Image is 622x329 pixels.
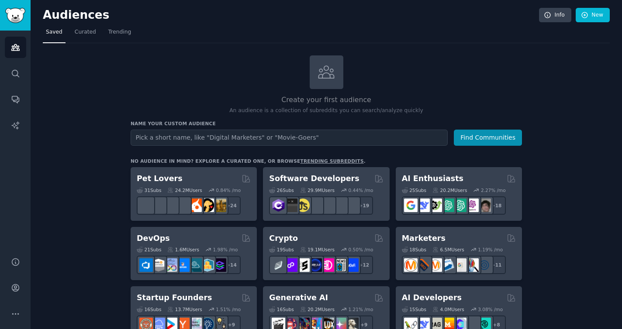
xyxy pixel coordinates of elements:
h2: Crypto [269,233,298,244]
div: 25 Sub s [402,187,426,193]
div: 4.0M Users [432,306,464,312]
img: azuredevops [139,258,153,272]
h2: DevOps [137,233,170,244]
img: elixir [345,199,359,212]
div: + 11 [487,256,506,274]
h2: Audiences [43,8,539,22]
div: + 18 [487,196,506,215]
img: AItoolsCatalog [428,199,442,212]
h2: Pet Lovers [137,173,183,184]
div: 0.50 % /mo [349,247,373,253]
img: content_marketing [404,258,418,272]
h2: Software Developers [269,173,359,184]
h2: AI Enthusiasts [402,173,463,184]
div: 6.5M Users [432,247,464,253]
div: 16 Sub s [269,306,294,312]
span: Saved [46,28,62,36]
img: learnjavascript [296,199,310,212]
img: web3 [308,258,322,272]
img: 0xPolygon [284,258,297,272]
img: dogbreed [213,199,226,212]
input: Pick a short name, like "Digital Marketers" or "Movie-Goers" [131,130,448,146]
div: 20.2M Users [300,306,335,312]
img: AskMarketing [428,258,442,272]
div: 20.2M Users [432,187,467,193]
div: 18 Sub s [402,247,426,253]
a: Info [539,8,571,23]
img: aws_cdk [200,258,214,272]
img: MarketingResearch [465,258,479,272]
h2: Startup Founders [137,292,212,303]
img: cockatiel [188,199,202,212]
div: + 14 [222,256,241,274]
img: csharp [272,199,285,212]
div: 19.1M Users [300,247,335,253]
img: OnlineMarketing [477,258,491,272]
div: 1.21 % /mo [349,306,373,312]
div: 19 Sub s [269,247,294,253]
h2: AI Developers [402,292,462,303]
div: 2.27 % /mo [481,187,506,193]
img: bigseo [416,258,430,272]
a: New [576,8,610,23]
img: defiblockchain [321,258,334,272]
div: 1.98 % /mo [213,247,238,253]
img: iOSProgramming [308,199,322,212]
button: Find Communities [454,130,522,146]
img: leopardgeckos [164,199,177,212]
img: AWS_Certified_Experts [152,258,165,272]
img: chatgpt_promptDesign [441,199,454,212]
img: DevOpsLinks [176,258,190,272]
div: 16 Sub s [137,306,161,312]
div: + 24 [222,196,241,215]
div: 26 Sub s [269,187,294,193]
div: 1.51 % /mo [216,306,241,312]
img: PlatformEngineers [213,258,226,272]
img: ethstaker [296,258,310,272]
a: Curated [72,25,99,43]
div: 0.44 % /mo [349,187,373,193]
span: Trending [108,28,131,36]
img: Emailmarketing [441,258,454,272]
a: trending subreddits [300,158,363,164]
a: Saved [43,25,66,43]
div: 0.84 % /mo [216,187,241,193]
a: Trending [105,25,134,43]
img: googleads [453,258,466,272]
img: defi_ [345,258,359,272]
img: AskComputerScience [333,199,346,212]
div: 13.7M Users [167,306,202,312]
img: ballpython [152,199,165,212]
div: + 12 [355,256,373,274]
span: Curated [75,28,96,36]
img: herpetology [139,199,153,212]
div: 1.19 % /mo [478,247,503,253]
div: 29.9M Users [300,187,335,193]
img: CryptoNews [333,258,346,272]
img: GummySearch logo [5,8,25,23]
img: ethfinance [272,258,285,272]
div: 31 Sub s [137,187,161,193]
img: Docker_DevOps [164,258,177,272]
h2: Marketers [402,233,446,244]
img: PetAdvice [200,199,214,212]
h2: Create your first audience [131,95,522,106]
img: reactnative [321,199,334,212]
div: 24.2M Users [167,187,202,193]
h2: Generative AI [269,292,328,303]
div: 15 Sub s [402,306,426,312]
div: No audience in mind? Explore a curated one, or browse . [131,158,366,164]
img: platformengineering [188,258,202,272]
img: OpenAIDev [465,199,479,212]
img: chatgpt_prompts_ [453,199,466,212]
h3: Name your custom audience [131,120,522,127]
div: 21 Sub s [137,247,161,253]
div: 1.6M Users [167,247,199,253]
p: An audience is a collection of subreddits you can search/analyze quickly [131,107,522,115]
img: turtle [176,199,190,212]
div: 3.08 % /mo [478,306,503,312]
img: software [284,199,297,212]
img: GoogleGeminiAI [404,199,418,212]
img: ArtificalIntelligence [477,199,491,212]
img: DeepSeek [416,199,430,212]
